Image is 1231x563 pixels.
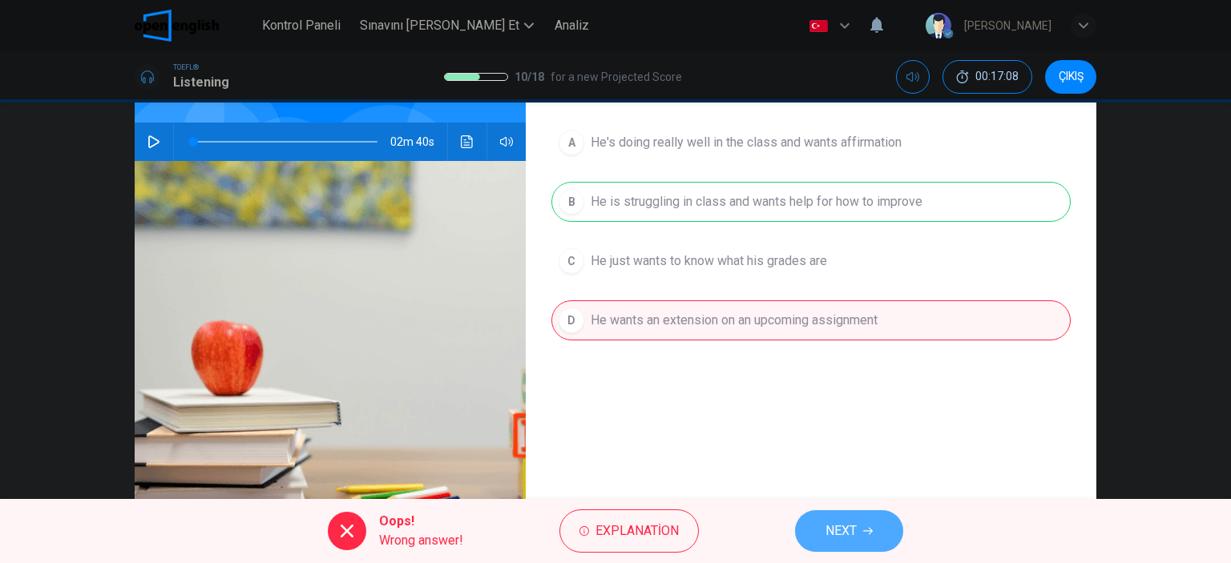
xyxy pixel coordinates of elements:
[1059,70,1084,83] span: ÇIKIŞ
[547,11,598,40] button: Analiz
[379,531,463,550] span: Wrong answer!
[825,520,857,542] span: NEXT
[353,11,540,40] button: Sınavını [PERSON_NAME] Et
[964,16,1051,35] div: [PERSON_NAME]
[809,20,829,32] img: tr
[942,60,1032,94] div: Hide
[173,62,199,73] span: TOEFL®
[454,123,480,161] button: Ses transkripsiyonunu görmek için tıklayın
[515,67,544,86] span: 10 / 18
[926,13,951,38] img: Profile picture
[360,16,519,35] span: Sınavını [PERSON_NAME] Et
[173,73,229,92] h1: Listening
[135,10,256,42] a: OpenEnglish logo
[379,512,463,531] span: Oops!
[795,510,903,552] button: NEXT
[896,60,930,94] div: Mute
[135,161,526,551] img: Listen to this clip about Essay Citations before answering the questions:
[975,70,1019,83] span: 00:17:08
[1045,60,1096,94] button: ÇIKIŞ
[942,60,1032,94] button: 00:17:08
[595,520,679,542] span: Explanation
[135,10,219,42] img: OpenEnglish logo
[555,16,589,35] span: Analiz
[559,509,699,553] button: Explanation
[256,11,347,40] button: Kontrol Paneli
[390,123,447,161] span: 02m 40s
[551,67,682,86] span: for a new Projected Score
[262,16,341,35] span: Kontrol Paneli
